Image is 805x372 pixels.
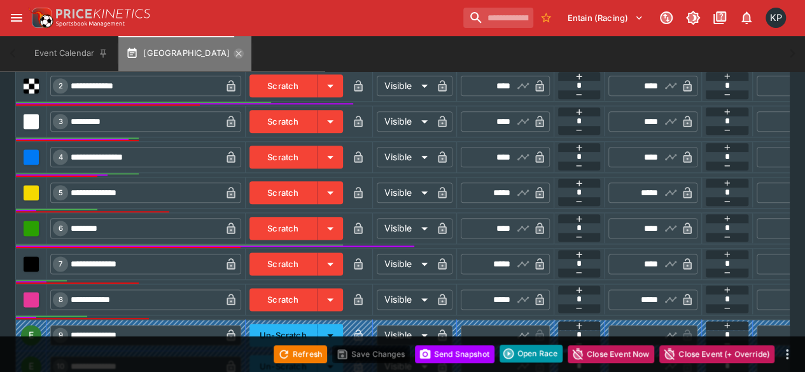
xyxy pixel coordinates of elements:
button: Connected to PK [655,6,678,29]
div: Visible [377,76,432,96]
span: 3 [56,117,66,126]
button: Kedar Pandit [762,4,790,32]
button: Select Tenant [560,8,651,28]
button: Documentation [708,6,731,29]
div: Visible [377,147,432,167]
button: Event Calendar [27,36,116,71]
span: 7 [56,259,65,268]
div: Visible [377,325,432,345]
button: Toggle light/dark mode [682,6,704,29]
button: Scratch [249,288,318,311]
span: 2 [56,81,66,90]
div: split button [500,345,563,362]
button: No Bookmarks [536,8,556,28]
button: more [780,347,795,362]
div: Visible [377,218,432,238]
button: Un-Scratch [249,324,318,347]
button: Scratch [249,252,318,275]
span: 8 [56,295,66,304]
div: Visible [377,111,432,132]
div: Kedar Pandit [766,8,786,28]
span: 9 [56,331,66,340]
div: E [21,325,41,345]
button: Notifications [735,6,758,29]
button: Scratch [249,110,318,133]
div: Visible [377,254,432,274]
button: Open Race [500,345,563,362]
button: Scratch [249,217,318,240]
input: search [463,8,533,28]
button: Refresh [274,345,327,363]
button: Scratch [249,74,318,97]
img: PriceKinetics [56,9,150,18]
button: Send Snapshot [415,345,494,363]
img: Sportsbook Management [56,21,125,27]
span: 4 [56,153,66,162]
div: Visible [377,289,432,310]
span: 5 [56,188,66,197]
img: PriceKinetics Logo [28,5,53,31]
button: Close Event Now [568,345,654,363]
button: open drawer [5,6,28,29]
button: [GEOGRAPHIC_DATA] [118,36,251,71]
div: Visible [377,183,432,203]
span: 6 [56,224,66,233]
button: Close Event (+ Override) [659,345,774,363]
button: Scratch [249,181,318,204]
button: Scratch [249,146,318,169]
